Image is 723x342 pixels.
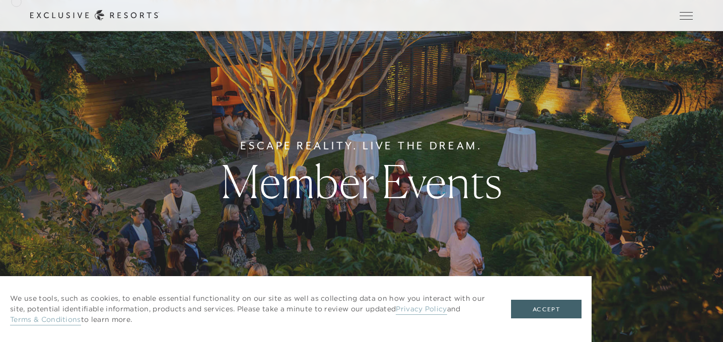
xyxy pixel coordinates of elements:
[221,159,502,204] h1: Member Events
[10,315,81,325] a: Terms & Conditions
[10,293,491,325] p: We use tools, such as cookies, to enable essential functionality on our site as well as collectin...
[680,12,693,19] button: Open navigation
[396,304,447,315] a: Privacy Policy
[511,300,582,319] button: Accept
[240,138,483,154] h6: Escape Reality. Live The Dream.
